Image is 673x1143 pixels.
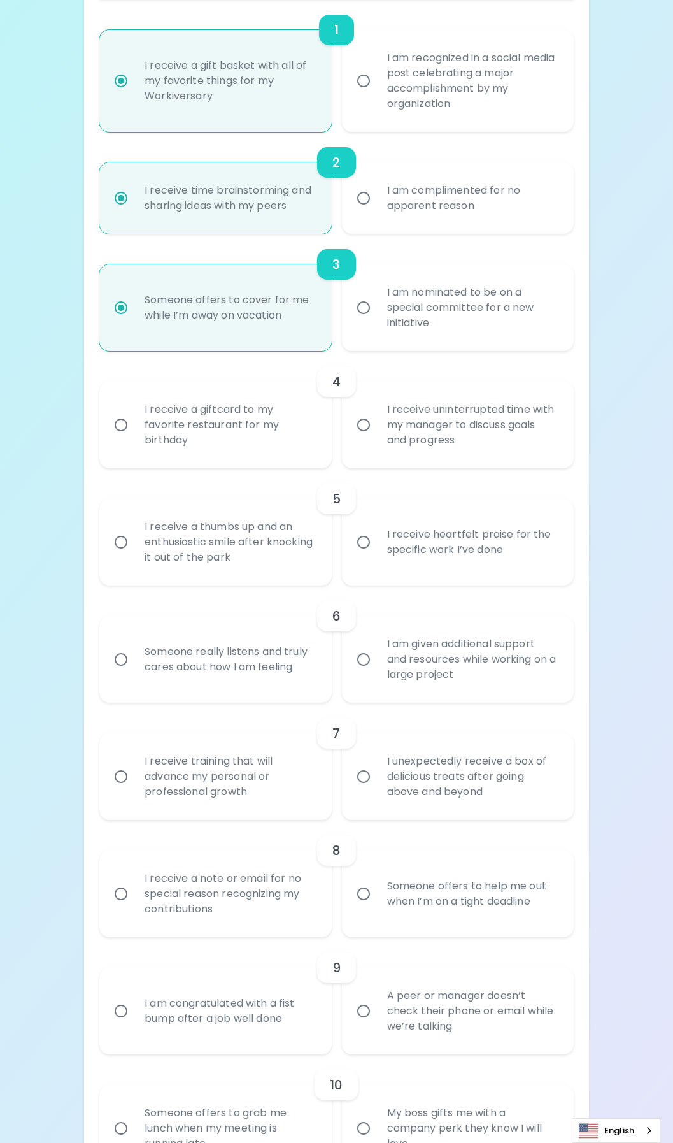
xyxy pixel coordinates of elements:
[377,621,567,698] div: I am given additional support and resources while working on a large project
[330,1075,343,1095] h6: 10
[134,277,324,338] div: Someone offers to cover for me while I’m away on vacation
[572,1119,660,1142] a: English
[334,20,339,40] h6: 1
[377,512,567,573] div: I receive heartfelt praise for the specific work I’ve done
[332,254,340,275] h6: 3
[99,937,574,1054] div: choice-group-check
[332,606,341,626] h6: 6
[332,371,341,392] h6: 4
[572,1118,660,1143] aside: Language selected: English
[377,863,567,924] div: Someone offers to help me out when I’m on a tight deadline
[134,738,324,815] div: I receive training that will advance my personal or professional growth
[134,629,324,690] div: Someone really listens and truly cares about how I am feeling
[332,152,340,173] h6: 2
[134,387,324,463] div: I receive a giftcard to my favorite restaurant for my birthday
[332,840,341,861] h6: 8
[99,234,574,351] div: choice-group-check
[377,387,567,463] div: I receive uninterrupted time with my manager to discuss goals and progress
[99,703,574,820] div: choice-group-check
[332,958,341,978] h6: 9
[134,168,324,229] div: I receive time brainstorming and sharing ideas with my peers
[134,856,324,932] div: I receive a note or email for no special reason recognizing my contributions
[99,468,574,586] div: choice-group-check
[99,820,574,937] div: choice-group-check
[134,43,324,119] div: I receive a gift basket with all of my favorite things for my Workiversary
[377,973,567,1049] div: A peer or manager doesn’t check their phone or email while we’re talking
[377,738,567,815] div: I unexpectedly receive a box of delicious treats after going above and beyond
[134,981,324,1042] div: I am congratulated with a fist bump after a job well done
[377,168,567,229] div: I am complimented for no apparent reason
[99,351,574,468] div: choice-group-check
[572,1118,660,1143] div: Language
[377,270,567,346] div: I am nominated to be on a special committee for a new initiative
[377,35,567,127] div: I am recognized in a social media post celebrating a major accomplishment by my organization
[332,489,341,509] h6: 5
[332,723,340,744] h6: 7
[99,132,574,234] div: choice-group-check
[134,504,324,580] div: I receive a thumbs up and an enthusiastic smile after knocking it out of the park
[99,586,574,703] div: choice-group-check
